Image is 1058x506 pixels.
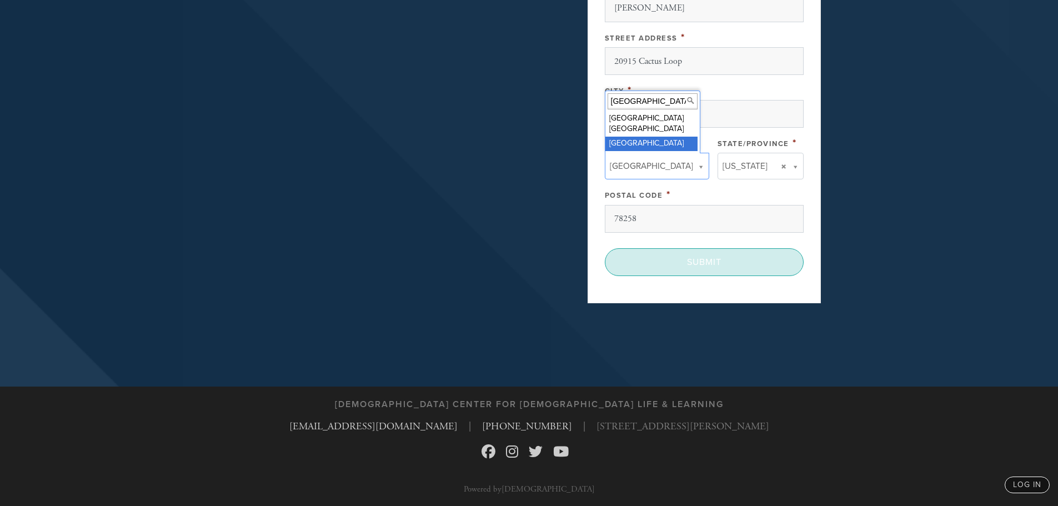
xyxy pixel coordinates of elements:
[289,420,458,433] a: [EMAIL_ADDRESS][DOMAIN_NAME]
[610,159,693,173] span: [GEOGRAPHIC_DATA]
[605,191,663,200] label: Postal Code
[469,419,471,434] span: |
[681,31,685,43] span: This field is required.
[1005,477,1050,493] a: log in
[718,153,804,179] a: [US_STATE]
[482,420,572,433] a: [PHONE_NUMBER]
[605,112,698,137] div: [GEOGRAPHIC_DATA] [GEOGRAPHIC_DATA]
[605,153,709,179] a: [GEOGRAPHIC_DATA]
[596,419,769,434] span: [STREET_ADDRESS][PERSON_NAME]
[583,419,585,434] span: |
[605,34,678,43] label: Street Address
[335,399,724,410] h3: [DEMOGRAPHIC_DATA] Center for [DEMOGRAPHIC_DATA] Life & Learning
[723,159,768,173] span: [US_STATE]
[502,484,595,494] a: [DEMOGRAPHIC_DATA]
[605,87,624,96] label: City
[605,137,698,151] div: [GEOGRAPHIC_DATA]
[628,84,632,96] span: This field is required.
[793,137,797,149] span: This field is required.
[718,139,789,148] label: State/Province
[605,248,804,276] input: Submit
[464,485,595,493] p: Powered by
[666,188,671,201] span: This field is required.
